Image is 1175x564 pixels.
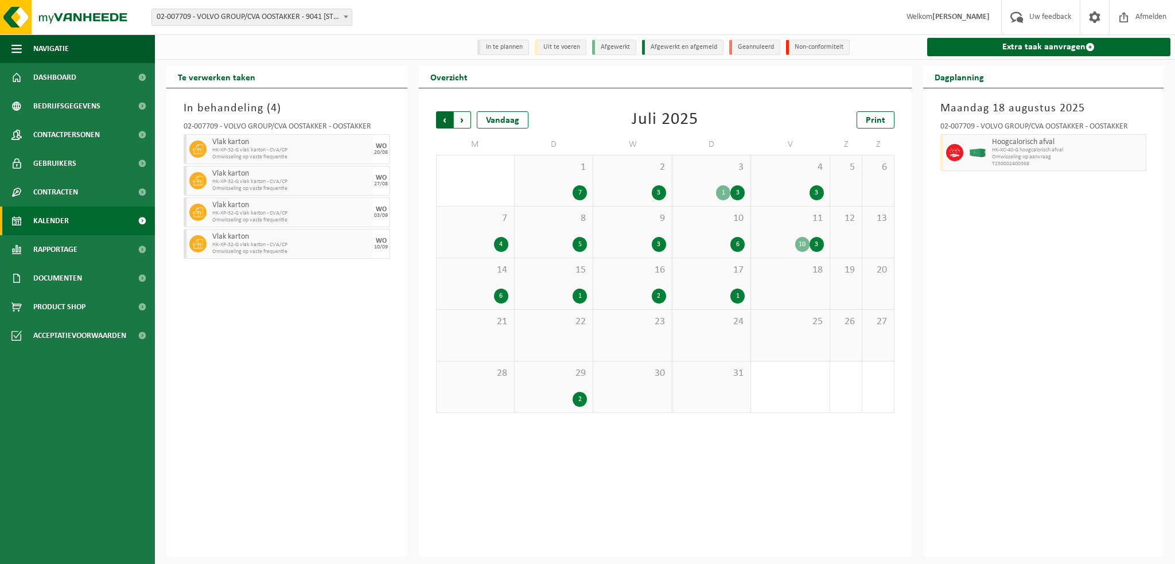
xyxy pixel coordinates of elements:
[515,134,593,155] td: D
[376,206,387,213] div: WO
[33,235,77,264] span: Rapportage
[868,264,888,277] span: 20
[757,212,823,225] span: 11
[599,212,666,225] span: 9
[33,63,76,92] span: Dashboard
[836,161,856,174] span: 5
[678,367,745,380] span: 31
[419,65,479,88] h2: Overzicht
[678,316,745,328] span: 24
[757,264,823,277] span: 18
[836,264,856,277] span: 19
[212,169,370,178] span: Vlak karton
[442,264,508,277] span: 14
[632,111,698,129] div: Juli 2025
[810,185,824,200] div: 3
[716,185,730,200] div: 1
[212,138,370,147] span: Vlak karton
[862,134,894,155] td: Z
[786,40,850,55] li: Non-conformiteit
[927,38,1171,56] a: Extra taak aanvragen
[593,134,672,155] td: W
[573,392,587,407] div: 2
[212,147,370,154] span: HK-XP-32-G vlak karton - CVA/CP
[212,242,370,248] span: HK-XP-32-G vlak karton - CVA/CP
[520,367,587,380] span: 29
[599,161,666,174] span: 2
[33,178,78,207] span: Contracten
[212,154,370,161] span: Omwisseling op vaste frequentie
[376,238,387,244] div: WO
[271,103,277,114] span: 4
[592,40,636,55] li: Afgewerkt
[520,264,587,277] span: 15
[940,100,1147,117] h3: Maandag 18 augustus 2025
[795,237,810,252] div: 10
[33,149,76,178] span: Gebruikers
[992,161,1143,168] span: T250002400368
[830,134,862,155] td: Z
[33,34,69,63] span: Navigatie
[374,213,388,219] div: 03/09
[212,248,370,255] span: Omwisseling op vaste frequentie
[212,217,370,224] span: Omwisseling op vaste frequentie
[212,178,370,185] span: HK-XP-32-G vlak karton - CVA/CP
[573,185,587,200] div: 7
[535,40,586,55] li: Uit te voeren
[477,111,528,129] div: Vandaag
[151,9,352,26] span: 02-007709 - VOLVO GROUP/CVA OOSTAKKER - 9041 OOSTAKKER, SMALLEHEERWEG 31
[374,150,388,155] div: 20/08
[923,65,995,88] h2: Dagplanning
[436,111,453,129] span: Vorige
[184,123,390,134] div: 02-007709 - VOLVO GROUP/CVA OOSTAKKER - OOSTAKKER
[730,185,745,200] div: 3
[184,100,390,117] h3: In behandeling ( )
[33,293,85,321] span: Product Shop
[599,316,666,328] span: 23
[992,154,1143,161] span: Omwisseling op aanvraag
[992,147,1143,154] span: HK-XC-40-G hoogcalorisch afval
[652,185,666,200] div: 3
[652,237,666,252] div: 3
[836,212,856,225] span: 12
[436,134,515,155] td: M
[678,212,745,225] span: 10
[442,316,508,328] span: 21
[212,232,370,242] span: Vlak karton
[33,120,100,149] span: Contactpersonen
[678,264,745,277] span: 17
[376,143,387,150] div: WO
[212,185,370,192] span: Omwisseling op vaste frequentie
[212,210,370,217] span: HK-XP-32-G vlak karton - CVA/CP
[642,40,723,55] li: Afgewerkt en afgemeld
[33,92,100,120] span: Bedrijfsgegevens
[33,207,69,235] span: Kalender
[599,367,666,380] span: 30
[442,212,508,225] span: 7
[672,134,751,155] td: D
[442,367,508,380] span: 28
[868,161,888,174] span: 6
[166,65,267,88] h2: Te verwerken taken
[678,161,745,174] span: 3
[757,316,823,328] span: 25
[940,123,1147,134] div: 02-007709 - VOLVO GROUP/CVA OOSTAKKER - OOSTAKKER
[757,161,823,174] span: 4
[573,289,587,304] div: 1
[212,201,370,210] span: Vlak karton
[751,134,830,155] td: V
[857,111,894,129] a: Print
[520,212,587,225] span: 8
[730,237,745,252] div: 6
[810,237,824,252] div: 3
[932,13,990,21] strong: [PERSON_NAME]
[520,316,587,328] span: 22
[599,264,666,277] span: 16
[152,9,352,25] span: 02-007709 - VOLVO GROUP/CVA OOSTAKKER - 9041 OOSTAKKER, SMALLEHEERWEG 31
[494,289,508,304] div: 6
[836,316,856,328] span: 26
[374,181,388,187] div: 27/08
[868,212,888,225] span: 13
[992,138,1143,147] span: Hoogcalorisch afval
[494,237,508,252] div: 4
